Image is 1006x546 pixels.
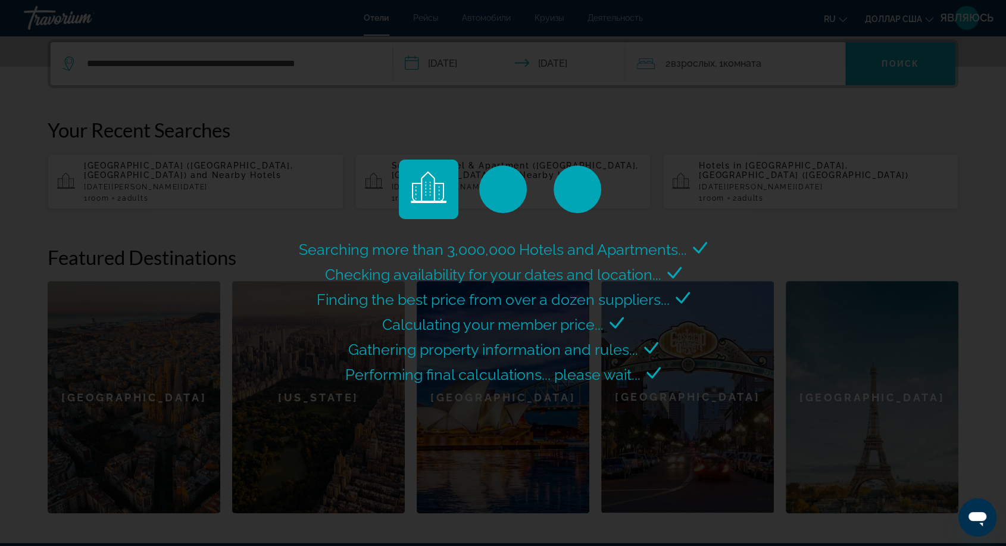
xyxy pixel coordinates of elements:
[348,341,638,358] span: Gathering property information and rules...
[325,266,661,283] span: Checking availability for your dates and location...
[345,366,641,383] span: Performing final calculations... please wait...
[958,498,996,536] iframe: Кнопка запуска окна обмена сообщениями
[299,241,687,258] span: Searching more than 3,000,000 Hotels and Apartments...
[382,316,604,333] span: Calculating your member price...
[317,291,670,308] span: Finding the best price from over a dozen suppliers...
